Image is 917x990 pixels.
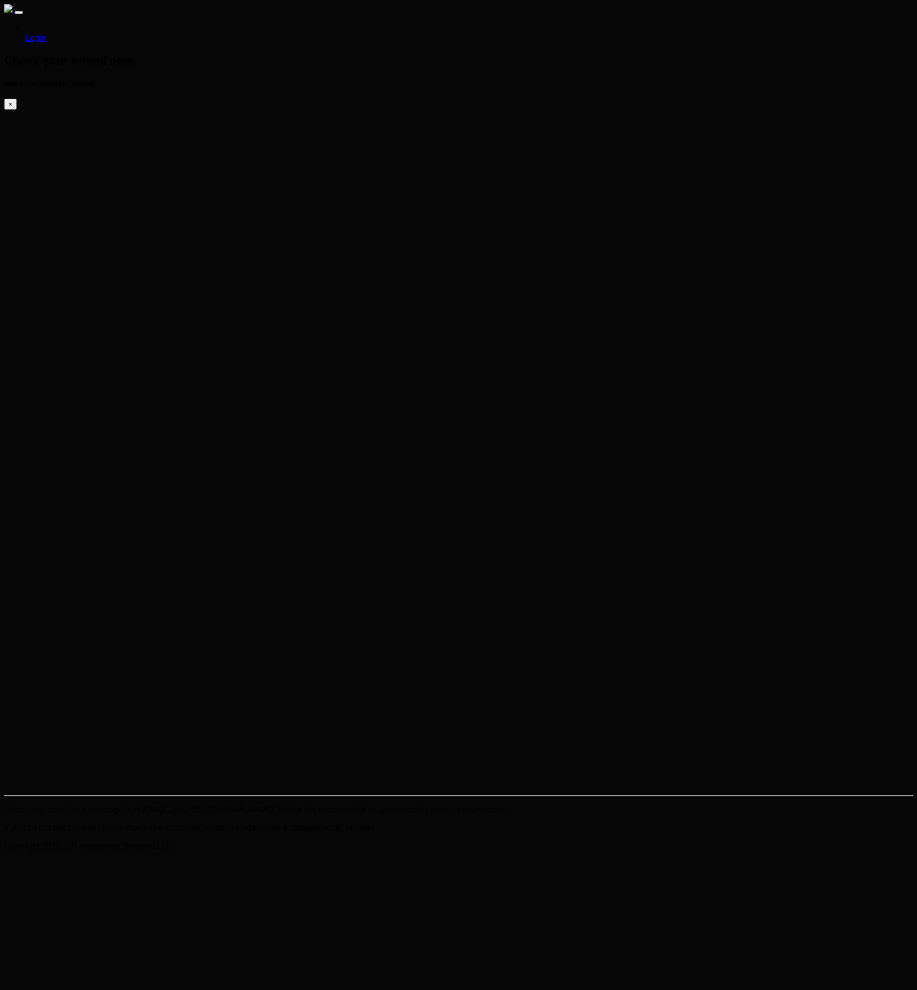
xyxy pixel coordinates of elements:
a: Login [25,33,46,43]
img: sparktrade.png [4,4,13,13]
span: × [8,100,13,108]
p: If you do not see the login email after a few moments, please try again with a different email ad... [4,823,913,833]
h5: How to Use [DOMAIN_NAME] [4,79,913,87]
text: [EMAIL_ADDRESS][DOMAIN_NAME] [142,805,274,815]
p: Check your email for a message from . Follow the enclosed link to automatically log in to your ac... [4,805,913,815]
button: × [4,99,17,110]
div: Copyright 2025, 721 Investment Systems LLC [4,841,913,851]
button: Toggle navigation [15,11,23,14]
iframe: Album Cover for Website without music Widescreen version.mp4 [4,110,913,791]
h2: Check your e-mail now. [4,53,913,68]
